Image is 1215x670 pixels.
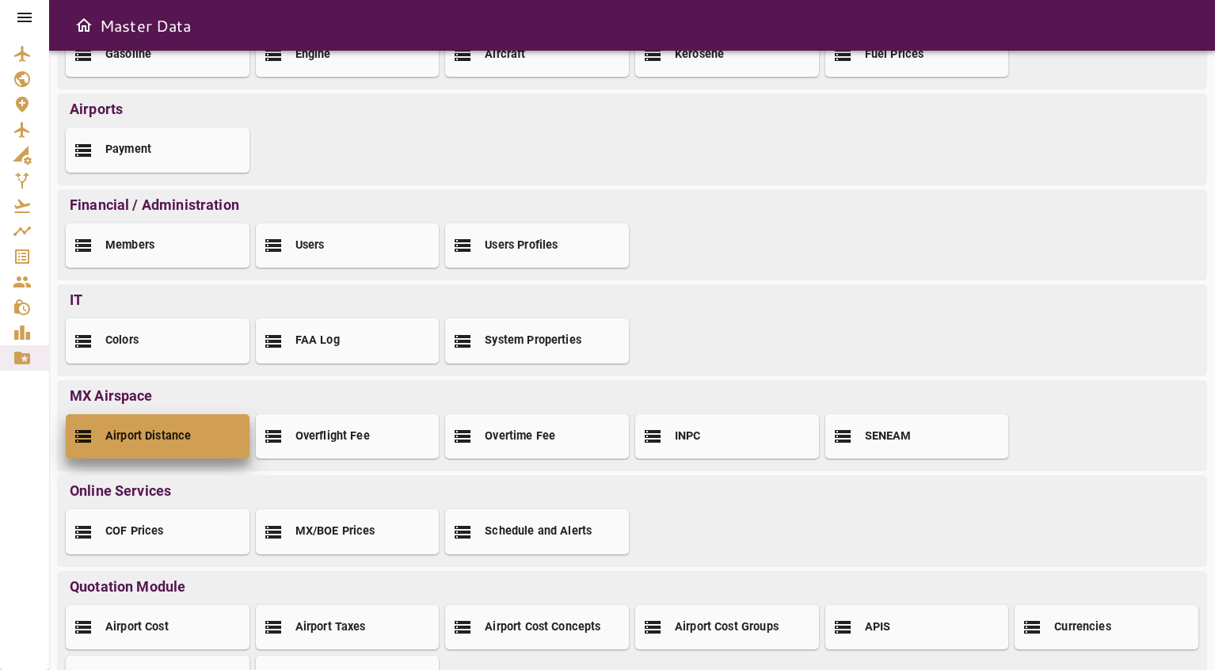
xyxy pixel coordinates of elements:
p: IT [62,289,1202,310]
h2: Aircraft [485,47,525,63]
h2: INPC [675,428,701,445]
h2: Overtime Fee [485,428,555,445]
h2: Payment [105,142,151,158]
h2: Airport Cost Groups [675,619,779,636]
h2: Overflight Fee [295,428,370,445]
h2: FAA Log [295,333,340,349]
h2: MX/BOE Prices [295,523,375,540]
p: Airports [62,98,1202,120]
h2: Airport Taxes [295,619,366,636]
h2: Users Profiles [485,238,558,254]
h2: Fuel Prices [865,47,924,63]
button: Open drawer [68,10,100,41]
p: MX Airspace [62,385,1202,406]
h2: Airport Distance [105,428,191,445]
p: Quotation Module [62,576,1202,597]
p: Online Services [62,480,1202,501]
h2: COF Prices [105,523,164,540]
h2: Members [105,238,154,254]
h2: System Properties [485,333,581,349]
h2: Users [295,238,325,254]
h2: APIS [865,619,891,636]
p: Financial / Administration [62,194,1202,215]
h6: Master Data [100,13,192,38]
h2: Engine [295,47,331,63]
h2: Colors [105,333,139,349]
h2: Kerosene [675,47,724,63]
h2: SENEAM [865,428,912,445]
h2: Airport Cost [105,619,169,636]
h2: Gasoline [105,47,151,63]
h2: Currencies [1054,619,1111,636]
h2: Schedule and Alerts [485,523,592,540]
h2: Airport Cost Concepts [485,619,600,636]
